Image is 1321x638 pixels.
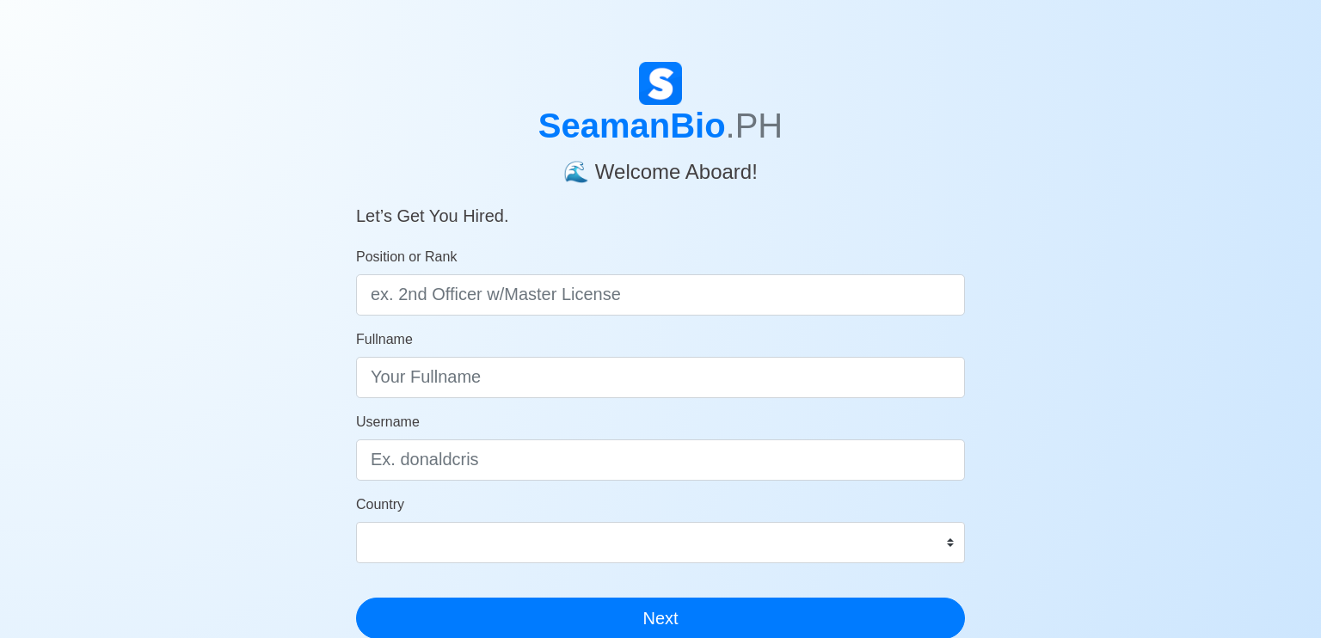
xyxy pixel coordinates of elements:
h5: Let’s Get You Hired. [356,185,965,226]
span: .PH [726,107,783,144]
input: Your Fullname [356,357,965,398]
span: Username [356,414,420,429]
span: Fullname [356,332,413,347]
input: Ex. donaldcris [356,439,965,481]
h4: 🌊 Welcome Aboard! [356,146,965,185]
img: Logo [639,62,682,105]
label: Country [356,494,404,515]
span: Position or Rank [356,249,457,264]
h1: SeamanBio [356,105,965,146]
input: ex. 2nd Officer w/Master License [356,274,965,316]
